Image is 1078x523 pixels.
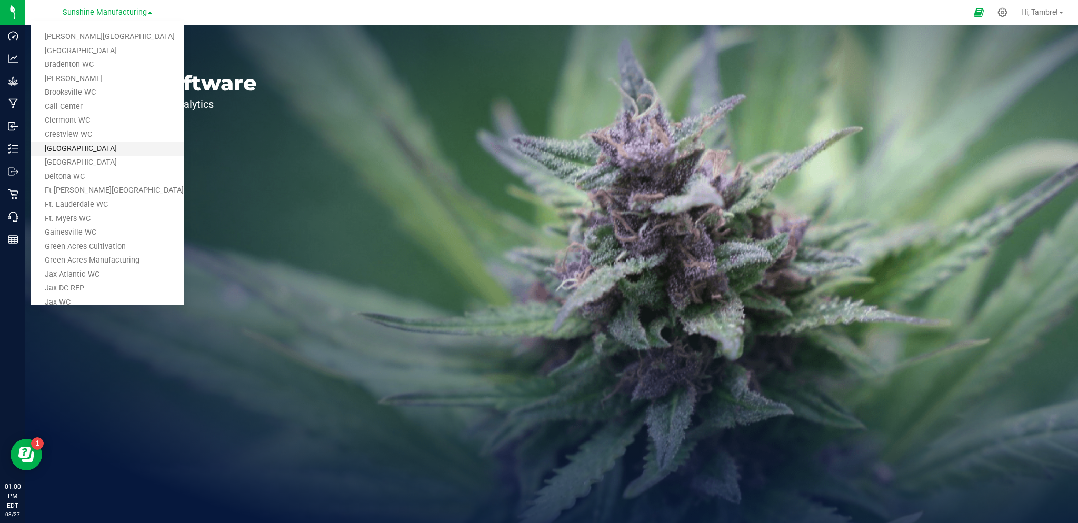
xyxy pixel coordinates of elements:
inline-svg: Analytics [8,53,18,64]
div: Manage settings [996,7,1009,17]
span: Sunshine Manufacturing [63,8,147,17]
a: Ft. Myers WC [31,212,184,226]
iframe: Resource center [11,439,42,470]
a: Gainesville WC [31,226,184,240]
a: [GEOGRAPHIC_DATA] [31,44,184,58]
a: Green Acres Cultivation [31,240,184,254]
p: 01:00 PM EDT [5,482,21,510]
a: Jax WC [31,296,184,310]
inline-svg: Manufacturing [8,98,18,109]
a: [GEOGRAPHIC_DATA] [31,156,184,170]
inline-svg: Dashboard [8,31,18,41]
iframe: Resource center unread badge [31,437,44,450]
inline-svg: Call Center [8,212,18,222]
a: Jax Atlantic WC [31,268,184,282]
p: 08/27 [5,510,21,518]
inline-svg: Reports [8,234,18,245]
a: [GEOGRAPHIC_DATA] [31,142,184,156]
a: Brooksville WC [31,86,184,100]
a: Bradenton WC [31,58,184,72]
a: [PERSON_NAME] [31,72,184,86]
inline-svg: Grow [8,76,18,86]
a: Ft. Lauderdale WC [31,198,184,212]
a: [PERSON_NAME][GEOGRAPHIC_DATA] [31,30,184,44]
inline-svg: Inbound [8,121,18,132]
a: Ft [PERSON_NAME][GEOGRAPHIC_DATA] [31,184,184,198]
inline-svg: Retail [8,189,18,199]
span: Hi, Tambre! [1021,8,1058,16]
inline-svg: Outbound [8,166,18,177]
a: Clermont WC [31,114,184,128]
a: Call Center [31,100,184,114]
a: Crestview WC [31,128,184,142]
span: Open Ecommerce Menu [967,2,991,23]
a: Jax DC REP [31,281,184,296]
inline-svg: Inventory [8,144,18,154]
a: Green Acres Manufacturing [31,254,184,268]
a: Deltona WC [31,170,184,184]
